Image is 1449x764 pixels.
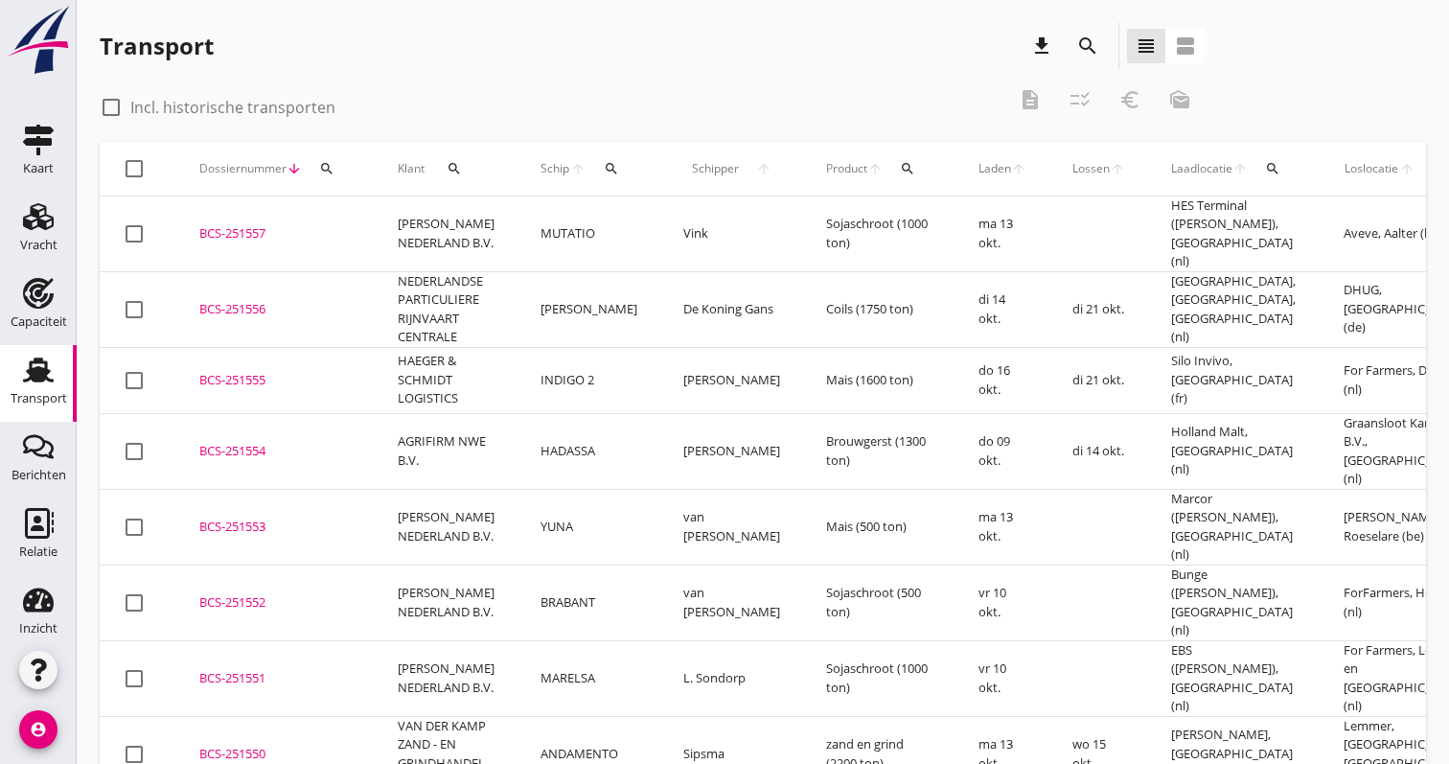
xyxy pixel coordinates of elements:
td: ma 13 okt. [955,197,1049,272]
td: HAEGER & SCHMIDT LOGISTICS [375,347,517,413]
td: Coils (1750 ton) [803,271,955,347]
td: do 09 okt. [955,413,1049,489]
td: Vink [660,197,803,272]
td: INDIGO 2 [517,347,660,413]
td: vr 10 okt. [955,565,1049,640]
td: [GEOGRAPHIC_DATA], [GEOGRAPHIC_DATA], [GEOGRAPHIC_DATA] (nl) [1148,271,1321,347]
i: search [447,161,462,176]
td: Sojaschroot (500 ton) [803,565,955,640]
td: YUNA [517,489,660,565]
i: view_agenda [1174,35,1197,58]
td: L. Sondorp [660,640,803,716]
span: Laadlocatie [1171,160,1232,177]
td: [PERSON_NAME] NEDERLAND B.V. [375,489,517,565]
div: Kaart [23,162,54,174]
td: [PERSON_NAME] NEDERLAND B.V. [375,565,517,640]
td: HES Terminal ([PERSON_NAME]), [GEOGRAPHIC_DATA] (nl) [1148,197,1321,272]
td: MARELSA [517,640,660,716]
i: search [1265,161,1280,176]
i: arrow_downward [287,161,302,176]
span: Loslocatie [1344,160,1399,177]
i: arrow_upward [747,161,780,176]
div: Transport [11,392,67,405]
i: arrow_upward [1232,161,1248,176]
div: BCS-251550 [199,745,352,764]
td: AGRIFIRM NWE B.V. [375,413,517,489]
td: van [PERSON_NAME] [660,489,803,565]
td: di 21 okt. [1049,347,1148,413]
i: view_headline [1135,35,1158,58]
i: search [604,161,619,176]
span: Schipper [683,160,747,177]
i: arrow_upward [570,161,586,176]
div: Klant [398,146,494,192]
td: Silo Invivo, [GEOGRAPHIC_DATA] (fr) [1148,347,1321,413]
div: BCS-251551 [199,669,352,688]
img: logo-small.a267ee39.svg [4,5,73,76]
i: arrow_upward [1399,161,1416,176]
td: [PERSON_NAME] [517,271,660,347]
td: BRABANT [517,565,660,640]
div: BCS-251555 [199,371,352,390]
td: Holland Malt, [GEOGRAPHIC_DATA] (nl) [1148,413,1321,489]
td: do 16 okt. [955,347,1049,413]
i: arrow_upward [1011,161,1026,176]
i: arrow_upward [1110,161,1125,176]
div: BCS-251553 [199,518,352,537]
div: BCS-251557 [199,224,352,243]
i: arrow_upward [867,161,883,176]
div: Berichten [11,469,66,481]
div: BCS-251554 [199,442,352,461]
td: Sojaschroot (1000 ton) [803,640,955,716]
td: van [PERSON_NAME] [660,565,803,640]
td: [PERSON_NAME] [660,347,803,413]
div: Vracht [20,239,57,251]
div: BCS-251552 [199,593,352,613]
td: Brouwgerst (1300 ton) [803,413,955,489]
td: EBS ([PERSON_NAME]), [GEOGRAPHIC_DATA] (nl) [1148,640,1321,716]
td: HADASSA [517,413,660,489]
td: Mais (1600 ton) [803,347,955,413]
div: Transport [100,31,214,61]
span: Dossiernummer [199,160,287,177]
i: download [1030,35,1053,58]
i: account_circle [19,710,57,749]
td: Bunge ([PERSON_NAME]), [GEOGRAPHIC_DATA] (nl) [1148,565,1321,640]
span: Product [826,160,867,177]
td: MUTATIO [517,197,660,272]
td: Mais (500 ton) [803,489,955,565]
td: NEDERLANDSE PARTICULIERE RIJNVAART CENTRALE [375,271,517,347]
td: [PERSON_NAME] NEDERLAND B.V. [375,197,517,272]
label: Incl. historische transporten [130,98,335,117]
td: di 21 okt. [1049,271,1148,347]
td: vr 10 okt. [955,640,1049,716]
td: Sojaschroot (1000 ton) [803,197,955,272]
span: Lossen [1072,160,1110,177]
td: De Koning Gans [660,271,803,347]
span: Schip [540,160,570,177]
span: Laden [978,160,1011,177]
div: Inzicht [19,622,57,635]
td: di 14 okt. [1049,413,1148,489]
div: Relatie [19,545,57,558]
i: search [319,161,334,176]
td: [PERSON_NAME] NEDERLAND B.V. [375,640,517,716]
i: search [900,161,915,176]
td: ma 13 okt. [955,489,1049,565]
td: [PERSON_NAME] [660,413,803,489]
div: BCS-251556 [199,300,352,319]
div: Capaciteit [11,315,67,328]
td: Marcor ([PERSON_NAME]), [GEOGRAPHIC_DATA] (nl) [1148,489,1321,565]
i: search [1076,35,1099,58]
td: di 14 okt. [955,271,1049,347]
